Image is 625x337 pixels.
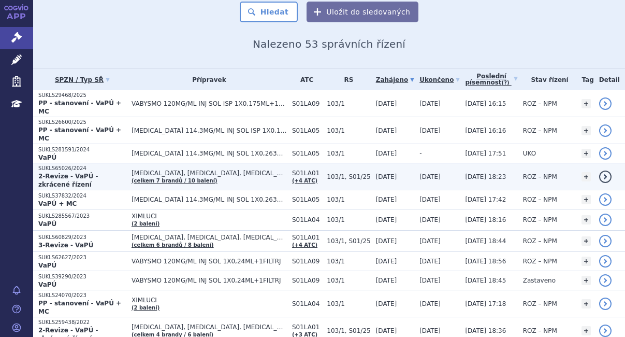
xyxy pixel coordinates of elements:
[38,154,56,161] strong: VaPÚ
[38,165,126,172] p: SUKLS65026/2024
[327,258,370,265] span: 103/1
[465,216,506,223] span: [DATE] 18:16
[327,300,370,307] span: 103/1
[132,305,159,311] a: (2 balení)
[465,277,506,284] span: [DATE] 18:45
[523,216,557,223] span: ROZ – NPM
[523,327,557,334] span: ROZ – NPM
[599,235,612,247] a: detail
[292,178,317,184] a: (+4 ATC)
[292,234,322,241] span: S01LA01
[599,193,612,206] a: detail
[376,258,397,265] span: [DATE]
[132,242,214,248] a: (celkem 6 brandů / 8 balení)
[307,2,418,22] button: Uložit do sledovaných
[132,258,287,265] span: VABYSMO 120MG/ML INJ SOL 1X0,24ML+1FILTRJ
[126,69,287,90] th: Přípravek
[465,300,506,307] span: [DATE] 17:18
[327,216,370,223] span: 103/1
[465,127,506,134] span: [DATE] 16:16
[518,69,577,90] th: Stav řízení
[599,147,612,160] a: detail
[292,277,322,284] span: S01LA09
[376,73,414,87] a: Zahájeno
[38,254,126,261] p: SUKLS62627/2023
[132,213,287,220] span: XIMLUCI
[419,127,441,134] span: [DATE]
[38,119,126,126] p: SUKLS26600/2025
[38,73,126,87] a: SPZN / Typ SŘ
[523,100,557,107] span: ROZ – NPM
[38,173,98,188] strong: 2-Revize - VaPÚ - zkrácené řízení
[599,255,612,268] a: detail
[38,319,126,326] p: SUKLS259438/2022
[523,173,557,180] span: ROZ – NPM
[594,69,625,90] th: Detail
[292,216,322,223] span: S01LA04
[465,69,517,90] a: Poslednípísemnost(?)
[599,171,612,183] a: detail
[502,80,510,86] abbr: (?)
[376,277,397,284] span: [DATE]
[132,100,287,107] span: VABYSMO 120MG/ML INJ SOL ISP 1X0,175ML+1FILTRJ
[419,150,421,157] span: -
[599,124,612,137] a: detail
[132,170,287,177] span: [MEDICAL_DATA], [MEDICAL_DATA], [MEDICAL_DATA]…
[38,220,56,228] strong: VaPÚ
[599,325,612,337] a: detail
[419,173,441,180] span: [DATE]
[523,300,557,307] span: ROZ – NPM
[465,327,506,334] span: [DATE] 18:36
[38,100,121,115] strong: PP - stanovení - VaPÚ + MC
[465,173,506,180] span: [DATE] 18:23
[419,258,441,265] span: [DATE]
[599,274,612,287] a: detail
[38,273,126,280] p: SUKLS39290/2023
[419,196,441,203] span: [DATE]
[582,99,591,108] a: +
[576,69,593,90] th: Tag
[419,73,460,87] a: Ukončeno
[582,195,591,204] a: +
[376,100,397,107] span: [DATE]
[523,150,536,157] span: UKO
[582,172,591,181] a: +
[599,97,612,110] a: detail
[465,237,506,245] span: [DATE] 18:44
[38,292,126,299] p: SUKLS24070/2023
[376,173,397,180] span: [DATE]
[38,146,126,153] p: SUKLS281591/2024
[327,327,370,334] span: 103/1, S01/25
[327,127,370,134] span: 103/1
[465,100,506,107] span: [DATE] 16:15
[38,127,121,142] strong: PP - stanovení - VaPÚ + MC
[419,327,441,334] span: [DATE]
[292,196,322,203] span: S01LA05
[38,234,126,241] p: SUKLS60829/2023
[376,300,397,307] span: [DATE]
[38,92,126,99] p: SUKLS29468/2025
[322,69,370,90] th: RS
[292,127,322,134] span: S01LA05
[292,258,322,265] span: S01LA09
[132,234,287,241] span: [MEDICAL_DATA], [MEDICAL_DATA], [MEDICAL_DATA]…
[327,173,370,180] span: 103/1, S01/25
[582,215,591,224] a: +
[132,277,287,284] span: VABYSMO 120MG/ML INJ SOL 1X0,24ML+1FILTRJ
[465,150,506,157] span: [DATE] 17:51
[38,300,121,315] strong: PP - stanovení - VaPÚ + MC
[292,170,322,177] span: S01LA01
[523,258,557,265] span: ROZ – NPM
[523,196,557,203] span: ROZ – NPM
[419,237,441,245] span: [DATE]
[582,236,591,246] a: +
[132,150,287,157] span: [MEDICAL_DATA] 114,3MG/ML INJ SOL 1X0,263ML+1FILTRJ
[376,127,397,134] span: [DATE]
[582,299,591,308] a: +
[419,300,441,307] span: [DATE]
[465,196,506,203] span: [DATE] 17:42
[376,196,397,203] span: [DATE]
[599,214,612,226] a: detail
[292,324,322,331] span: S01LA01
[292,150,322,157] span: S01LA05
